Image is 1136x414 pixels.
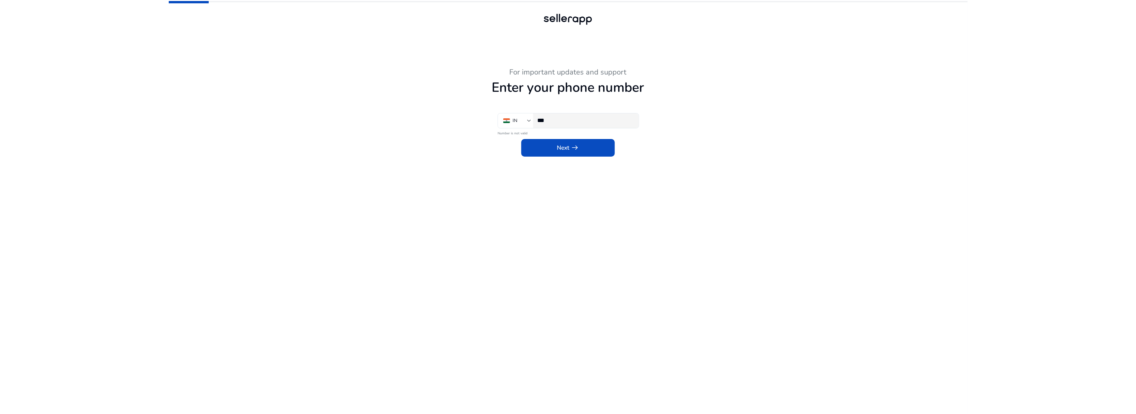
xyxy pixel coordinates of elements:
span: arrow_right_alt [570,143,579,152]
div: IN [513,117,517,124]
span: Next [557,143,579,152]
button: Nextarrow_right_alt [521,139,615,157]
h3: For important updates and support [385,68,751,76]
mat-error: Number is not valid [498,129,638,136]
h1: Enter your phone number [385,80,751,96]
